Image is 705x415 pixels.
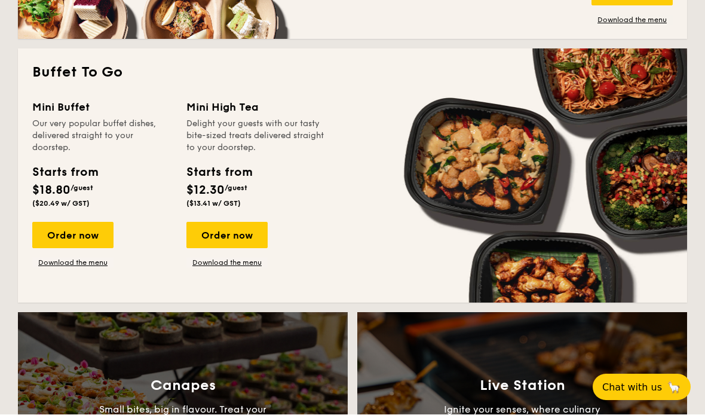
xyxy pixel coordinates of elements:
div: Order now [32,222,114,249]
h3: Canapes [151,378,216,395]
span: ($13.41 w/ GST) [186,200,241,208]
h2: Buffet To Go [32,63,673,83]
div: Mini Buffet [32,99,172,116]
span: $18.80 [32,184,70,198]
span: /guest [225,184,247,193]
h3: Live Station [480,378,565,395]
a: Download the menu [591,16,673,25]
span: 🦙 [667,381,681,395]
div: Mini High Tea [186,99,326,116]
span: ($20.49 w/ GST) [32,200,90,208]
div: Starts from [32,164,97,182]
a: Download the menu [186,258,268,268]
div: Order now [186,222,268,249]
a: Download the menu [32,258,114,268]
span: /guest [70,184,93,193]
div: Delight your guests with our tasty bite-sized treats delivered straight to your doorstep. [186,118,326,154]
div: Our very popular buffet dishes, delivered straight to your doorstep. [32,118,172,154]
div: Starts from [186,164,252,182]
button: Chat with us🦙 [593,374,691,401]
span: $12.30 [186,184,225,198]
span: Chat with us [602,382,662,393]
